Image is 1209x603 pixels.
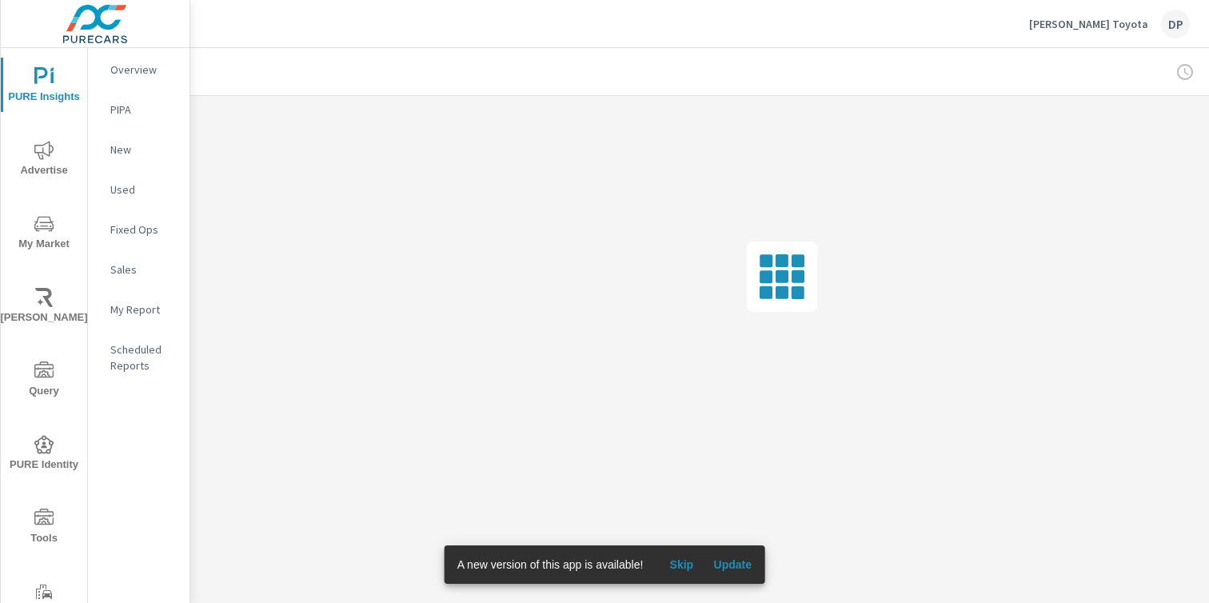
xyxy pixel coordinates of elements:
[88,337,190,377] div: Scheduled Reports
[110,222,177,238] p: Fixed Ops
[88,58,190,82] div: Overview
[662,557,700,572] span: Skip
[88,298,190,321] div: My Report
[88,138,190,162] div: New
[656,552,707,577] button: Skip
[110,102,177,118] p: PIPA
[88,98,190,122] div: PIPA
[1161,10,1190,38] div: DP
[6,214,82,254] span: My Market
[6,67,82,106] span: PURE Insights
[88,178,190,202] div: Used
[457,558,644,571] span: A new version of this app is available!
[110,341,177,373] p: Scheduled Reports
[1029,17,1148,31] p: [PERSON_NAME] Toyota
[713,557,752,572] span: Update
[6,361,82,401] span: Query
[6,288,82,327] span: [PERSON_NAME]
[110,262,177,278] p: Sales
[110,142,177,158] p: New
[110,182,177,198] p: Used
[6,435,82,474] span: PURE Identity
[6,141,82,180] span: Advertise
[110,62,177,78] p: Overview
[88,218,190,242] div: Fixed Ops
[707,552,758,577] button: Update
[6,509,82,548] span: Tools
[88,258,190,282] div: Sales
[110,301,177,317] p: My Report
